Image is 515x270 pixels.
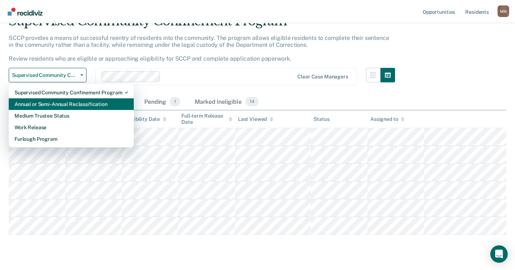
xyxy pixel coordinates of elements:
button: Profile dropdown button [498,5,509,17]
div: Work Release [15,122,128,133]
div: Clear case managers [297,74,348,80]
div: Annual or Semi-Annual Reclassification [15,98,128,110]
span: 1 [170,97,180,106]
div: Full-term Release Date [181,113,232,125]
span: Supervised Community Confinement Program [12,72,77,78]
div: Open Intercom Messenger [490,245,508,263]
div: Supervised Community Confinement Program [9,14,395,34]
div: Status [314,116,329,122]
button: Supervised Community Confinement Program [9,68,86,82]
div: Eligibility Date [125,116,166,122]
div: Last Viewed [238,116,273,122]
div: Pending1 [143,94,182,110]
div: Furlough Program [15,133,128,145]
p: SCCP provides a means of successful reentry of residents into the community. The program allows e... [9,34,389,62]
div: M M [498,5,509,17]
div: Supervised Community Confinement Program [15,87,128,98]
div: Assigned to [370,116,405,122]
div: Medium Trustee Status [15,110,128,122]
img: Recidiviz [8,8,43,16]
span: 14 [245,97,259,106]
div: Marked Ineligible14 [193,94,260,110]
